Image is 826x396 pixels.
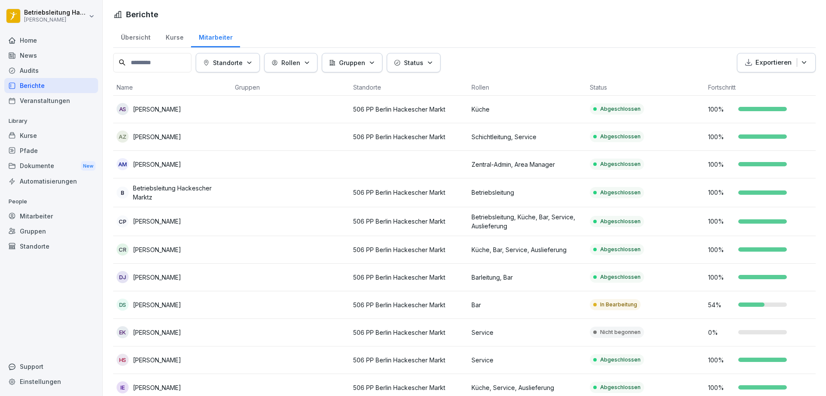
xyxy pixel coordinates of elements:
p: Service [472,328,583,337]
p: 100 % [708,245,734,254]
div: AS [117,103,129,115]
p: 506 PP Berlin Hackescher Markt [353,300,465,309]
th: Standorte [350,79,468,96]
button: Exportieren [737,53,816,72]
p: Küche [472,105,583,114]
a: Audits [4,63,98,78]
p: 506 PP Berlin Hackescher Markt [353,273,465,282]
p: 100 % [708,160,734,169]
p: Betriebsleitung Hackescher Marktz [133,184,228,202]
p: 100 % [708,188,734,197]
p: [PERSON_NAME] [133,217,181,226]
p: Nicht begonnen [600,328,641,336]
p: Abgeschlossen [600,105,641,113]
p: [PERSON_NAME] [24,17,87,23]
th: Name [113,79,231,96]
p: [PERSON_NAME] [133,132,181,141]
p: Standorte [213,58,243,67]
p: [PERSON_NAME] [133,300,181,309]
div: Support [4,359,98,374]
div: B [117,187,129,199]
p: [PERSON_NAME] [133,245,181,254]
p: 506 PP Berlin Hackescher Markt [353,188,465,197]
p: 0 % [708,328,734,337]
div: Veranstaltungen [4,93,98,108]
p: 100 % [708,383,734,392]
div: Kurse [158,25,191,47]
p: Rollen [281,58,300,67]
div: CR [117,243,129,256]
p: 100 % [708,217,734,226]
p: [PERSON_NAME] [133,273,181,282]
p: Betriebsleitung [472,188,583,197]
button: Status [387,53,441,72]
p: Schichtleitung, Service [472,132,583,141]
p: [PERSON_NAME] [133,355,181,365]
p: Library [4,114,98,128]
a: Übersicht [113,25,158,47]
p: 506 PP Berlin Hackescher Markt [353,105,465,114]
p: 100 % [708,132,734,141]
div: EK [117,326,129,338]
p: Abgeschlossen [600,189,641,196]
a: Kurse [4,128,98,143]
p: Gruppen [339,58,365,67]
div: DS [117,299,129,311]
a: Mitarbeiter [4,209,98,224]
p: [PERSON_NAME] [133,383,181,392]
p: Küche, Bar, Service, Auslieferung [472,245,583,254]
p: Zentral-Admin, Area Manager [472,160,583,169]
th: Fortschritt [705,79,823,96]
button: Standorte [196,53,260,72]
button: Gruppen [322,53,382,72]
p: Service [472,355,583,365]
p: [PERSON_NAME] [133,160,181,169]
p: Abgeschlossen [600,273,641,281]
div: Dokumente [4,158,98,174]
h1: Berichte [126,9,158,20]
p: [PERSON_NAME] [133,105,181,114]
div: New [81,161,96,171]
p: Abgeschlossen [600,384,641,391]
a: News [4,48,98,63]
p: 100 % [708,105,734,114]
th: Status [586,79,705,96]
a: Einstellungen [4,374,98,389]
p: 506 PP Berlin Hackescher Markt [353,245,465,254]
p: 100 % [708,273,734,282]
a: Home [4,33,98,48]
p: Abgeschlossen [600,246,641,253]
a: Mitarbeiter [191,25,240,47]
p: Exportieren [755,58,792,68]
p: 100 % [708,355,734,365]
th: Rollen [468,79,586,96]
a: DokumenteNew [4,158,98,174]
p: Abgeschlossen [600,133,641,140]
p: Betriebsleitung, Küche, Bar, Service, Auslieferung [472,212,583,231]
a: Berichte [4,78,98,93]
p: Küche, Service, Auslieferung [472,383,583,392]
a: Gruppen [4,224,98,239]
p: Abgeschlossen [600,356,641,364]
div: DJ [117,271,129,283]
div: AM [117,158,129,170]
a: Pfade [4,143,98,158]
p: [PERSON_NAME] [133,328,181,337]
p: In Bearbeitung [600,301,637,309]
p: 506 PP Berlin Hackescher Markt [353,383,465,392]
div: HS [117,354,129,366]
th: Gruppen [231,79,350,96]
p: Betriebsleitung Hackescher Marktz [24,9,87,16]
a: Standorte [4,239,98,254]
a: Automatisierungen [4,174,98,189]
p: 54 % [708,300,734,309]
